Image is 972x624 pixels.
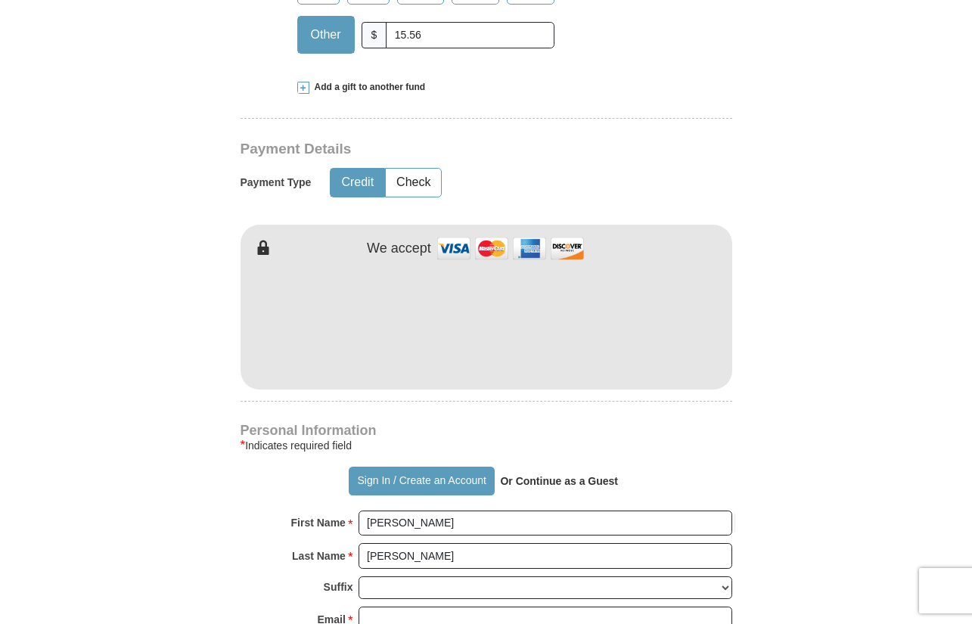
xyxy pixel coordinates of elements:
span: $ [362,22,387,48]
h3: Payment Details [241,141,626,158]
strong: Suffix [324,576,353,598]
strong: Or Continue as a Guest [500,475,618,487]
h4: Personal Information [241,424,732,436]
input: Other Amount [386,22,554,48]
span: Add a gift to another fund [309,81,426,94]
button: Credit [331,169,384,197]
img: credit cards accepted [435,232,586,265]
span: Other [303,23,349,46]
strong: First Name [291,512,346,533]
div: Indicates required field [241,436,732,455]
h5: Payment Type [241,176,312,189]
button: Check [386,169,441,197]
h4: We accept [367,241,431,257]
button: Sign In / Create an Account [349,467,495,495]
strong: Last Name [292,545,346,567]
